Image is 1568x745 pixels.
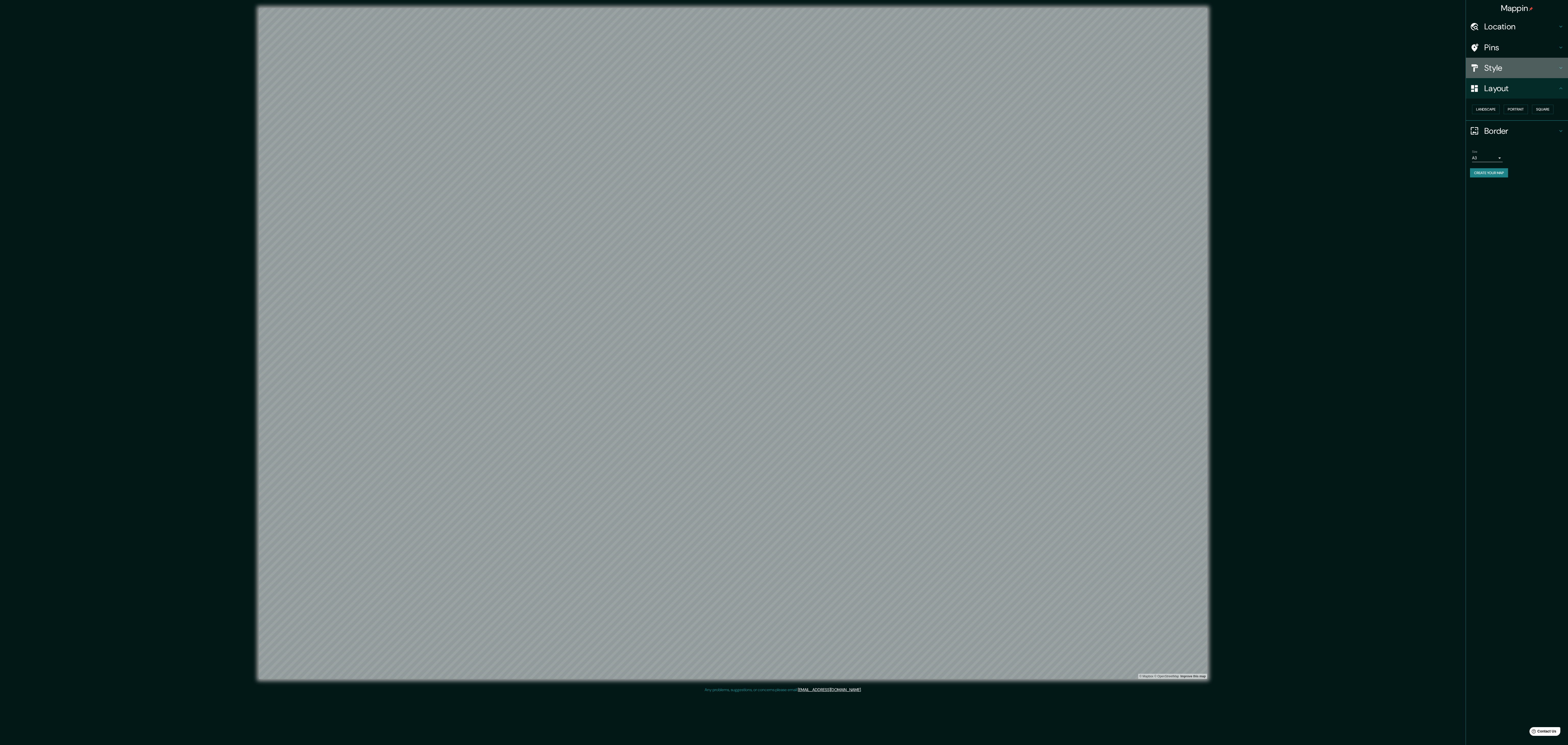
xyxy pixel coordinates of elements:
[1466,16,1568,37] div: Location
[1484,83,1558,93] h4: Layout
[1484,21,1558,32] h4: Location
[1470,168,1508,178] button: Create your map
[1466,78,1568,99] div: Layout
[1472,105,1500,114] button: Landscape
[1140,675,1154,678] a: Mapbox
[1466,121,1568,141] div: Border
[862,687,863,693] div: .
[259,8,1207,679] canvas: Map
[1484,126,1558,136] h4: Border
[1504,105,1528,114] button: Portrait
[1484,63,1558,73] h4: Style
[1154,675,1179,678] a: OpenStreetMap
[705,687,862,693] p: Any problems, suggestions, or concerns please email .
[1472,149,1477,154] label: Size
[1472,154,1503,162] div: A3
[1466,58,1568,78] div: Style
[1523,725,1562,739] iframe: Help widget launcher
[1532,105,1553,114] button: Square
[1529,7,1533,11] img: pin-icon.png
[1180,675,1206,678] a: Map feedback
[1466,37,1568,58] div: Pins
[1501,3,1533,13] h4: Mappin
[1484,42,1558,53] h4: Pins
[798,687,861,692] a: [EMAIL_ADDRESS][DOMAIN_NAME]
